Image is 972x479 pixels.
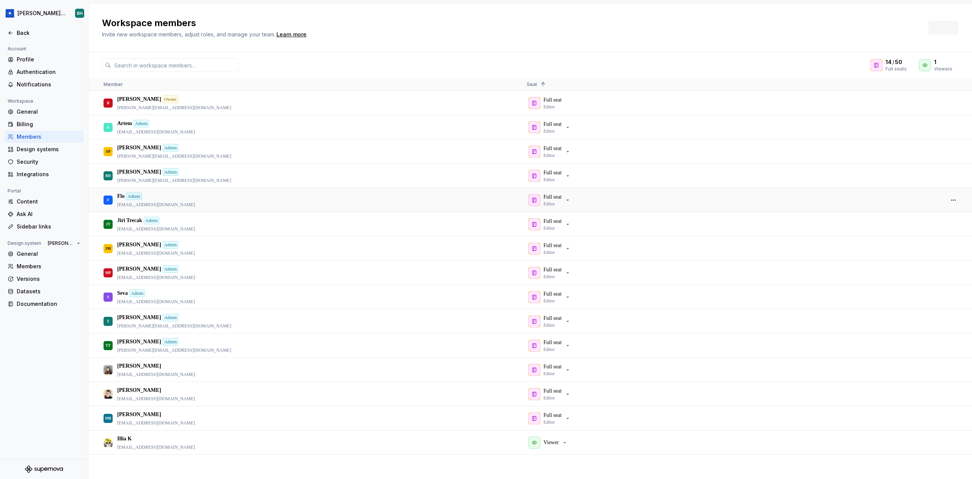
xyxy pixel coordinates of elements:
[5,248,83,260] a: General
[163,241,178,249] div: Admin
[144,217,159,224] div: Admin
[5,208,83,220] a: Ask AI
[543,387,562,395] p: Full seat
[104,365,113,374] img: Aprile Elcich
[5,78,83,91] a: Notifications
[543,225,555,231] p: Editor
[117,338,161,346] p: [PERSON_NAME]
[527,193,574,208] button: Full seatEditor
[5,186,24,196] div: Portal
[527,81,537,87] span: Seat
[117,420,195,426] p: [EMAIL_ADDRESS][DOMAIN_NAME]
[5,97,36,106] div: Workspace
[117,323,231,329] p: [PERSON_NAME][EMAIL_ADDRESS][DOMAIN_NAME]
[5,260,83,272] a: Members
[17,29,80,37] div: Back
[543,371,555,377] p: Editor
[25,465,63,473] svg: Supernova Logo
[117,250,195,256] p: [EMAIL_ADDRESS][DOMAIN_NAME]
[117,241,161,249] p: [PERSON_NAME]
[886,58,910,66] div: /
[163,265,178,273] div: Admin
[543,322,555,328] p: Editor
[17,250,80,258] div: General
[117,290,128,297] p: Seva
[5,53,83,66] a: Profile
[117,299,195,305] p: [EMAIL_ADDRESS][DOMAIN_NAME]
[17,121,80,128] div: Billing
[543,419,555,425] p: Editor
[17,198,80,205] div: Content
[117,444,195,450] p: [EMAIL_ADDRESS][DOMAIN_NAME]
[117,265,161,273] p: [PERSON_NAME]
[17,223,80,230] div: Sidebar links
[5,118,83,130] a: Billing
[543,412,562,419] p: Full seat
[17,210,80,218] div: Ask AI
[527,387,574,402] button: Full seatEditor
[543,363,562,371] p: Full seat
[543,242,562,249] p: Full seat
[102,31,275,38] span: Invite new workspace members, adjust roles, and manage your team.
[105,144,110,159] div: AP
[276,31,306,38] a: Learn more
[5,44,29,53] div: Account
[886,66,910,72] div: Full seats
[105,241,111,256] div: JM
[543,298,555,304] p: Editor
[5,27,83,39] a: Back
[934,66,952,72] div: Viewers
[117,362,161,370] p: [PERSON_NAME]
[543,266,562,274] p: Full seat
[527,338,574,353] button: Full seatEditor
[17,158,80,166] div: Security
[5,9,14,18] img: 049812b6-2877-400d-9dc9-987621144c16.png
[129,290,145,297] div: Admin
[105,411,111,426] div: MB
[163,168,178,176] div: Admin
[543,346,555,352] p: Editor
[117,226,195,232] p: [EMAIL_ADDRESS][DOMAIN_NAME]
[543,201,555,207] p: Editor
[5,106,83,118] a: General
[5,285,83,297] a: Datasets
[5,273,83,285] a: Versions
[163,314,178,321] div: Admin
[117,314,161,321] p: [PERSON_NAME]
[543,315,562,322] p: Full seat
[17,81,80,88] div: Notifications
[105,265,111,280] div: MP
[543,249,555,255] p: Editor
[5,66,83,78] a: Authentication
[48,240,74,246] span: [PERSON_NAME] Design System
[117,144,161,152] p: [PERSON_NAME]
[5,143,83,155] a: Design systems
[527,362,574,377] button: Full seatEditor
[17,133,80,141] div: Members
[105,168,111,183] div: BH
[107,314,110,329] div: T
[543,145,562,152] p: Full seat
[104,123,113,132] img: Artem
[107,290,109,304] div: S
[117,193,124,200] p: Flo
[117,153,231,159] p: [PERSON_NAME][EMAIL_ADDRESS][DOMAIN_NAME]
[17,56,80,63] div: Profile
[117,168,161,176] p: [PERSON_NAME]
[543,439,559,446] p: Viewer
[5,156,83,168] a: Security
[886,58,892,66] span: 14
[104,81,123,87] span: Member
[5,239,44,248] div: Design system
[527,265,574,280] button: Full seatEditor
[2,5,86,22] button: [PERSON_NAME] Design SystemBH
[117,411,161,418] p: [PERSON_NAME]
[102,17,919,29] h2: Workspace members
[527,290,574,305] button: Full seatEditor
[107,95,110,110] div: B
[543,193,562,201] p: Full seat
[117,202,195,208] p: [EMAIL_ADDRESS][DOMAIN_NAME]
[275,32,308,38] span: .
